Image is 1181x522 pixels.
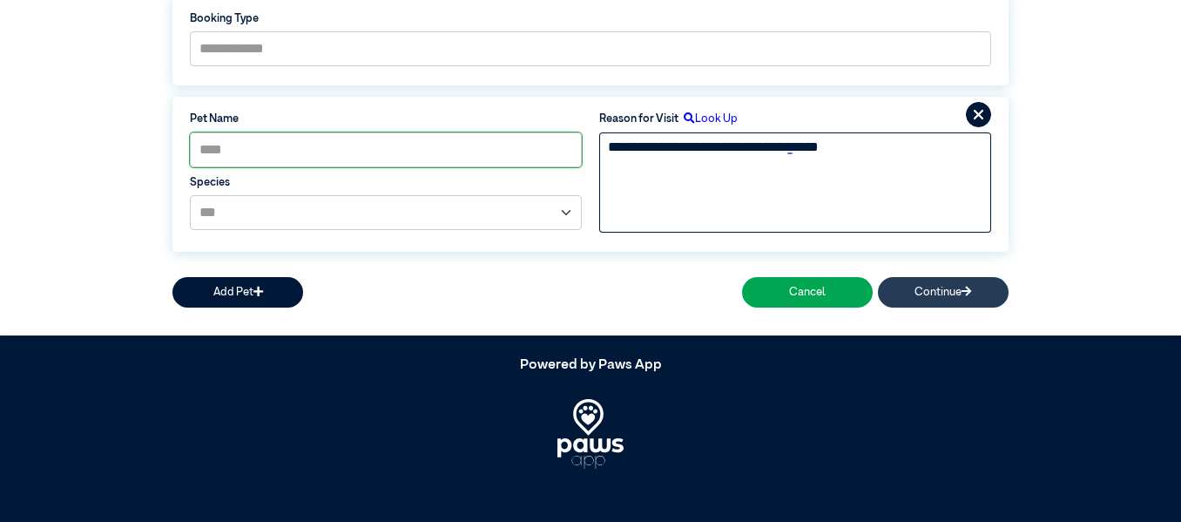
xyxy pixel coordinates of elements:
label: Look Up [678,111,738,127]
button: Cancel [742,277,873,308]
button: Add Pet [172,277,303,308]
img: PawsApp [557,399,624,469]
button: Continue [878,277,1009,308]
label: Booking Type [190,10,991,27]
label: Pet Name [190,111,582,127]
label: Reason for Visit [599,111,678,127]
label: Species [190,174,582,191]
h5: Powered by Paws App [172,357,1009,374]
